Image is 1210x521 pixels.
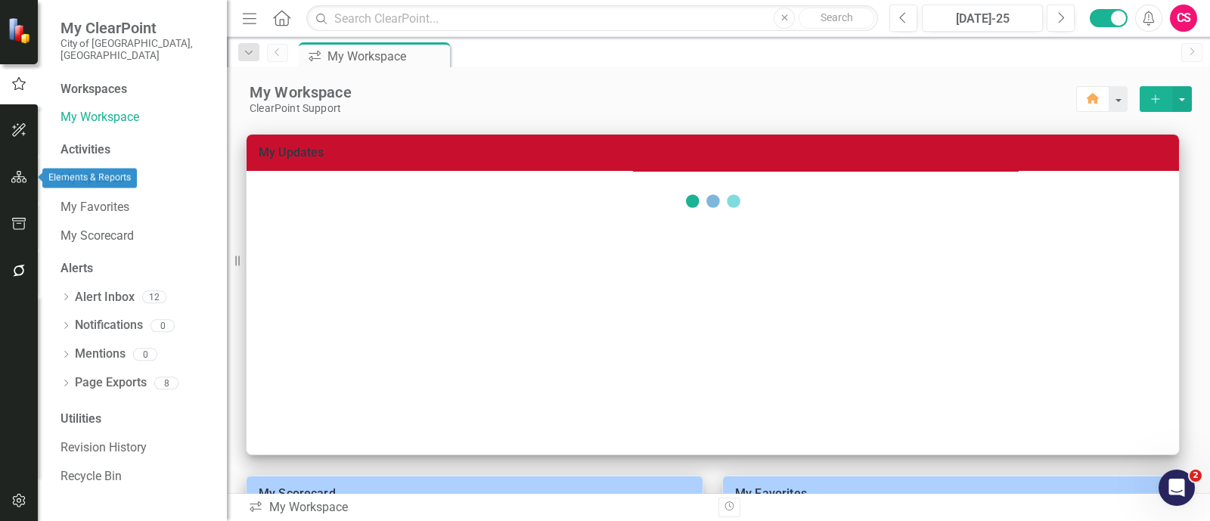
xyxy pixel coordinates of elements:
img: ClearPoint Strategy [8,17,34,44]
div: Utilities [60,411,212,428]
button: [DATE]-25 [922,5,1043,32]
button: select merge strategy [1140,86,1172,112]
span: Search [821,11,853,23]
div: 8 [154,377,178,389]
div: [DATE]-25 [927,10,1038,28]
a: Alert Inbox [75,289,135,306]
button: CS [1170,5,1197,32]
span: My ClearPoint [60,19,212,37]
a: Page Exports [75,374,147,392]
a: Recycle Bin [60,468,212,485]
input: Search ClearPoint... [306,5,878,32]
small: City of [GEOGRAPHIC_DATA], [GEOGRAPHIC_DATA] [60,37,212,62]
button: select merge strategy [1172,86,1192,112]
a: My Workspace [60,109,212,126]
button: Search [799,8,874,29]
div: Elements & Reports [42,169,137,188]
a: My Favorites [735,486,807,501]
span: 2 [1190,470,1202,482]
iframe: Intercom live chat [1159,470,1195,506]
div: My Workspace [248,499,707,516]
div: Alerts [60,260,212,278]
a: My Scorecard [60,228,212,245]
div: 12 [142,291,166,304]
a: My Scorecard [259,486,336,501]
a: Revision History [60,439,212,457]
div: ClearPoint Support [250,102,1076,115]
div: Activities [60,141,212,159]
a: Notifications [75,317,143,334]
a: My Updates [259,145,324,160]
div: 0 [133,348,157,361]
div: My Workspace [250,82,1076,102]
a: My Favorites [60,199,212,216]
a: Mentions [75,346,126,363]
div: 0 [150,319,175,332]
div: My Workspace [327,47,446,66]
div: Workspaces [60,81,127,98]
div: split button [1140,86,1192,112]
